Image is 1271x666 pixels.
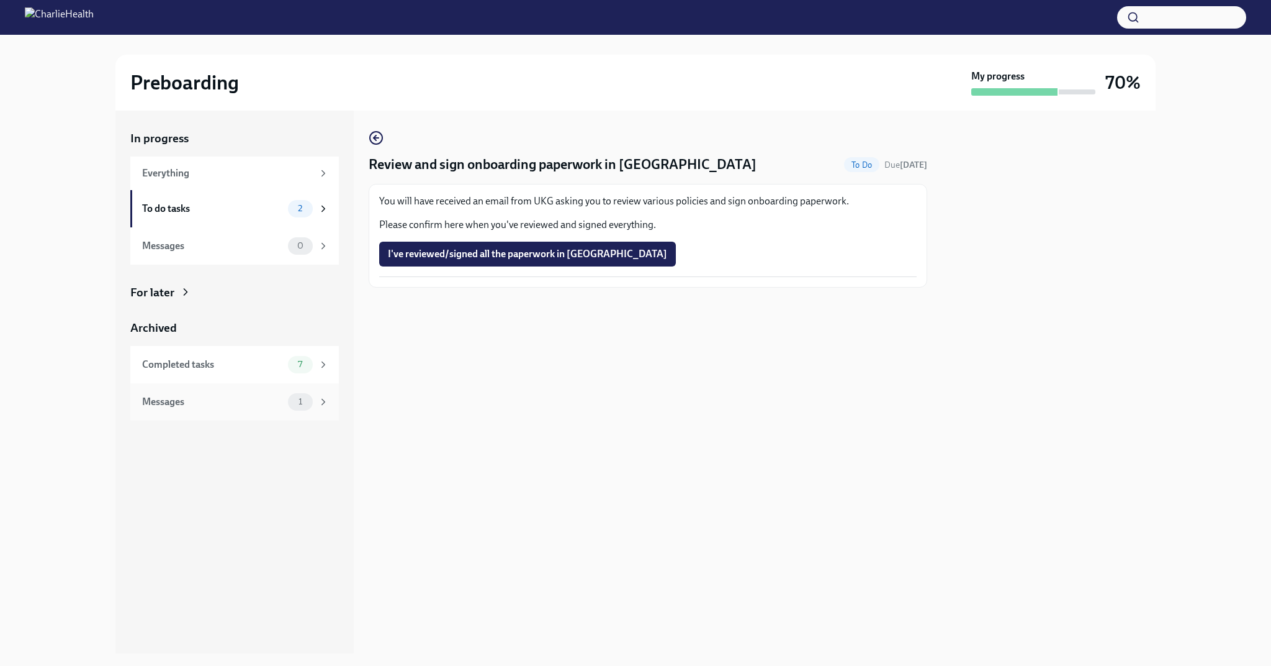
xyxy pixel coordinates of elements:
[369,155,757,174] h4: Review and sign onboarding paperwork in [GEOGRAPHIC_DATA]
[290,204,310,213] span: 2
[130,346,339,383] a: Completed tasks7
[142,358,283,372] div: Completed tasks
[290,360,310,369] span: 7
[379,218,917,232] p: Please confirm here when you've reviewed and signed everything.
[142,239,283,253] div: Messages
[130,383,339,421] a: Messages1
[291,397,310,406] span: 1
[130,285,174,301] div: For later
[971,70,1025,83] strong: My progress
[130,190,339,227] a: To do tasks2
[290,241,311,250] span: 0
[130,320,339,336] a: Archived
[379,194,917,208] p: You will have received an email from UKG asking you to review various policies and sign onboardin...
[130,227,339,265] a: Messages0
[884,159,927,171] span: September 7th, 2025 06:00
[130,157,339,190] a: Everything
[142,395,283,409] div: Messages
[25,7,94,27] img: CharlieHealth
[130,285,339,301] a: For later
[1105,71,1141,94] h3: 70%
[379,242,676,267] button: I've reviewed/signed all the paperwork in [GEOGRAPHIC_DATA]
[142,166,313,180] div: Everything
[900,160,927,170] strong: [DATE]
[844,160,879,170] span: To Do
[142,202,283,216] div: To do tasks
[388,248,667,260] span: I've reviewed/signed all the paperwork in [GEOGRAPHIC_DATA]
[884,160,927,170] span: Due
[130,130,339,147] a: In progress
[130,70,239,95] h2: Preboarding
